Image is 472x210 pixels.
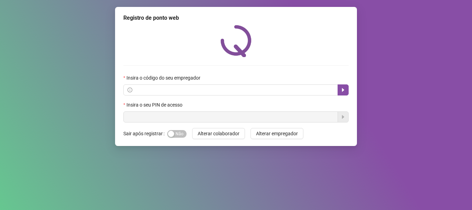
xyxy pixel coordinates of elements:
span: Alterar colaborador [198,130,239,137]
button: Alterar empregador [251,128,303,139]
label: Insira o código do seu empregador [123,74,205,82]
div: Registro de ponto web [123,14,349,22]
button: Alterar colaborador [192,128,245,139]
img: QRPoint [220,25,252,57]
span: info-circle [128,88,132,92]
label: Sair após registrar [123,128,167,139]
span: Alterar empregador [256,130,298,137]
label: Insira o seu PIN de acesso [123,101,187,109]
span: caret-right [340,87,346,93]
